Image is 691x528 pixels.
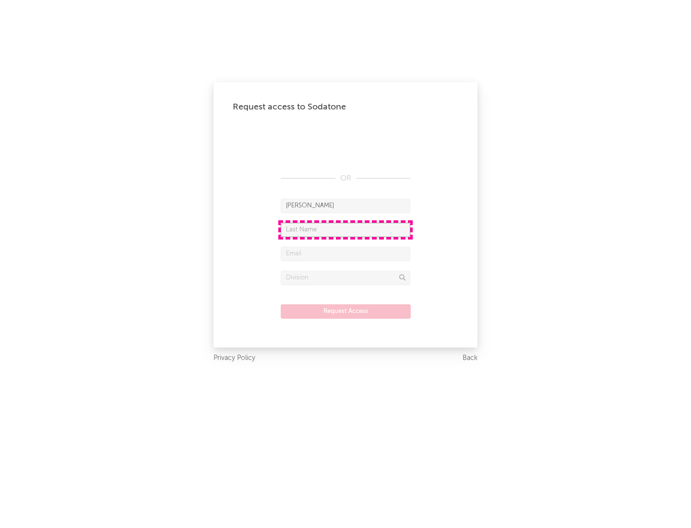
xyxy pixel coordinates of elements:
input: First Name [281,199,410,213]
input: Email [281,247,410,261]
a: Back [463,352,477,364]
input: Last Name [281,223,410,237]
input: Division [281,271,410,285]
div: OR [281,173,410,184]
div: Request access to Sodatone [233,101,458,113]
button: Request Access [281,304,411,319]
a: Privacy Policy [214,352,255,364]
